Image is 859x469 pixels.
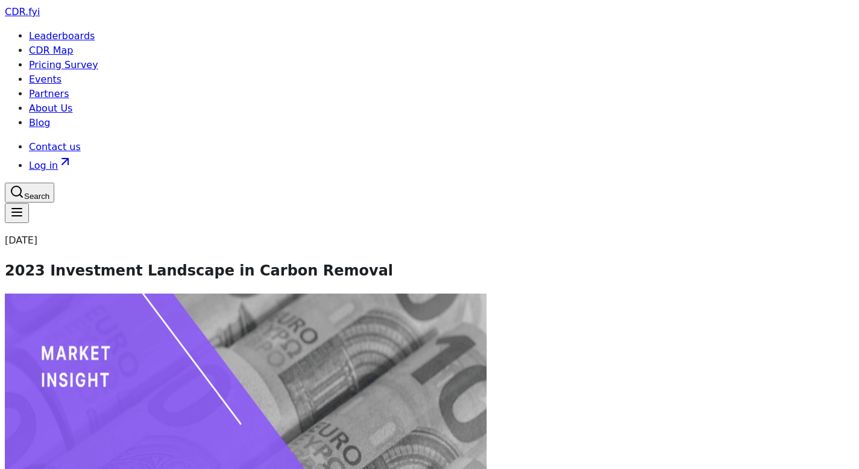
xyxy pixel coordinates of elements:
[5,183,54,203] button: Search
[29,30,95,42] a: Leaderboards
[29,74,61,85] a: Events
[29,141,81,153] a: Contact us
[29,59,98,71] a: Pricing Survey
[29,117,50,128] a: Blog
[5,233,854,248] p: [DATE]
[25,6,28,17] span: .
[24,192,49,201] span: Search
[5,6,40,17] span: CDR fyi
[5,29,854,130] nav: Main
[29,88,69,99] a: Partners
[29,160,72,171] a: Log in
[5,260,854,282] h1: 2023 Investment Landscape in Carbon Removal
[5,6,40,17] a: CDR.fyi
[29,45,73,56] a: CDR Map
[5,140,854,173] nav: Main
[29,102,72,114] a: About Us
